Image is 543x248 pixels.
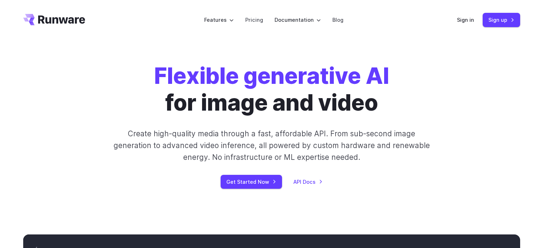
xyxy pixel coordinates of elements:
[275,16,321,24] label: Documentation
[483,13,520,27] a: Sign up
[204,16,234,24] label: Features
[154,62,389,89] strong: Flexible generative AI
[23,14,85,25] a: Go to /
[457,16,474,24] a: Sign in
[293,178,323,186] a: API Docs
[221,175,282,189] a: Get Started Now
[332,16,343,24] a: Blog
[154,63,389,116] h1: for image and video
[112,128,431,163] p: Create high-quality media through a fast, affordable API. From sub-second image generation to adv...
[245,16,263,24] a: Pricing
